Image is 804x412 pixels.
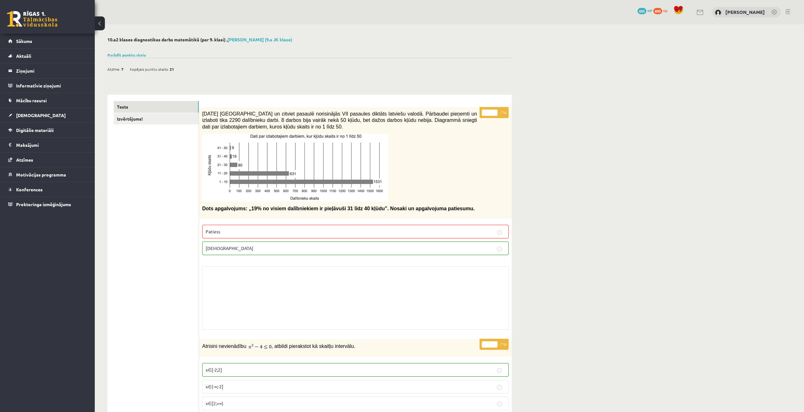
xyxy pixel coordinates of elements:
[497,385,502,390] input: x∈(-∞;-2]
[206,229,220,234] span: Patiess
[16,138,87,152] legend: Maksājumi
[8,78,87,93] a: Informatīvie ziņojumi
[16,38,32,44] span: Sākums
[653,8,662,14] span: 890
[497,247,502,252] input: [DEMOGRAPHIC_DATA]
[202,111,477,129] span: [DATE] [GEOGRAPHIC_DATA] un citviet pasaulē norisinājās VII pasaules diktāts latviešu valodā. Pār...
[16,78,87,93] legend: Informatīvie ziņojumi
[202,134,388,201] img: Attēls, kurā ir teksts, ekrānuzņēmums, rinda, skice Mākslīgā intelekta ģenerēts saturs var būt ne...
[16,98,47,103] span: Mācību resursi
[16,112,66,118] span: [DEMOGRAPHIC_DATA]
[725,9,765,15] a: [PERSON_NAME]
[114,113,199,125] a: Izvērtējums!
[16,63,87,78] legend: Ziņojumi
[107,64,120,74] span: Atzīme:
[114,101,199,113] a: Tests
[497,230,502,235] input: Patiess
[16,157,33,163] span: Atzīmes
[7,11,57,27] a: Rīgas 1. Tālmācības vidusskola
[16,172,66,177] span: Motivācijas programma
[480,107,509,118] p: / 1p
[206,367,222,373] span: x∈[-2;2]
[107,52,146,57] a: Parādīt punktu skalu
[638,8,652,13] a: 695 mP
[647,8,652,13] span: mP
[249,343,272,350] img: BTSPV1K+Vl06d6cxKABsQDsvqTcVRgIIILSl3CwCKXwDG8es3SYsbOETY1QGRCACfTR5E7VuY0EEqdR+ODFDEUd2edtSuRQkC...
[8,138,87,152] a: Maksājumi
[497,402,502,407] input: x∈[2;+∞)
[8,93,87,108] a: Mācību resursi
[8,34,87,48] a: Sākums
[638,8,646,14] span: 695
[8,152,87,167] a: Atzīmes
[663,8,667,13] span: xp
[272,343,355,349] span: , atbildi pierakstot kā skaitļu intervālu.
[170,64,174,74] span: 21
[16,53,31,59] span: Aktuāli
[497,368,502,373] input: x∈[-2;2]
[8,63,87,78] a: Ziņojumi
[653,8,670,13] a: 890 xp
[206,384,223,389] span: x∈(-∞;-2]
[107,37,512,42] h2: 10.a2 klases diagnostikas darbs matemātikā (par 9. klasi) ,
[227,37,292,42] a: [PERSON_NAME] (9.a JK klase)
[16,127,54,133] span: Digitālie materiāli
[8,182,87,197] a: Konferences
[16,187,43,192] span: Konferences
[202,343,246,349] font: Atrisini nevienādību
[16,201,71,207] span: Proktoringa izmēģinājums
[8,123,87,137] a: Digitālie materiāli
[480,339,509,350] p: / 1p
[8,167,87,182] a: Motivācijas programma
[8,197,87,212] a: Proktoringa izmēģinājums
[202,206,475,211] span: Dots apgalvojums: „19% no visiem dalībniekiem ir pieļāvuši 31 līdz 40 kļūdu”. Nosaki un apgalvoju...
[8,49,87,63] a: Aktuāli
[715,9,721,16] img: Alekss Kozlovskis
[206,245,253,251] span: [DEMOGRAPHIC_DATA]
[121,64,124,74] span: 7
[8,108,87,122] a: [DEMOGRAPHIC_DATA]
[130,64,169,74] span: Kopējais punktu skaits:
[206,400,223,406] span: x∈[2;+∞)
